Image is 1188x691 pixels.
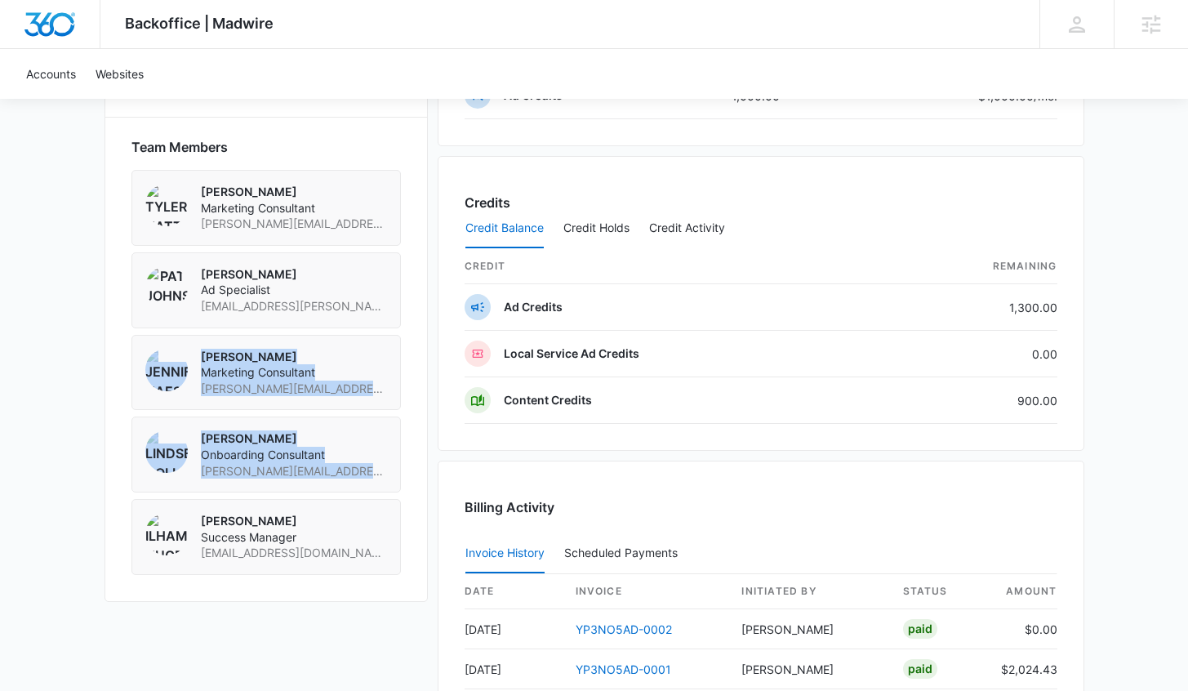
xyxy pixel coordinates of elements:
p: Local Service Ad Credits [504,345,639,362]
span: Marketing Consultant [201,200,387,216]
td: 0.00 [884,331,1057,377]
img: Pat Johnson [145,266,188,309]
span: [PERSON_NAME][EMAIL_ADDRESS][PERSON_NAME][DOMAIN_NAME] [201,381,387,397]
div: Paid [903,619,937,639]
p: [PERSON_NAME] [201,513,387,529]
th: invoice [563,574,729,609]
td: [DATE] [465,609,563,649]
span: [PERSON_NAME][EMAIL_ADDRESS][PERSON_NAME][DOMAIN_NAME] [201,216,387,232]
img: Lindsey Collett [145,430,188,473]
th: date [465,574,563,609]
div: Paid [903,659,937,679]
a: YP3NO5AD-0002 [576,622,672,636]
p: [PERSON_NAME] [201,266,387,283]
th: status [890,574,988,609]
button: Credit Holds [563,209,630,248]
td: [PERSON_NAME] [728,649,889,689]
img: Ilham Nugroho [145,513,188,555]
span: Marketing Consultant [201,364,387,381]
td: $2,024.43 [988,649,1057,689]
span: [EMAIL_ADDRESS][PERSON_NAME][DOMAIN_NAME] [201,298,387,314]
span: Backoffice | Madwire [125,15,274,32]
th: Remaining [884,249,1057,284]
h3: Credits [465,193,510,212]
td: 1,300.00 [884,284,1057,331]
th: amount [988,574,1057,609]
span: Success Manager [201,529,387,546]
button: Invoice History [465,534,545,573]
span: Onboarding Consultant [201,447,387,463]
span: Ad Specialist [201,282,387,298]
td: 900.00 [884,377,1057,424]
p: Content Credits [504,392,592,408]
button: Credit Activity [649,209,725,248]
button: Credit Balance [465,209,544,248]
img: Jennifer Haessler [145,349,188,391]
td: [PERSON_NAME] [728,609,889,649]
a: Accounts [16,49,86,99]
th: Initiated By [728,574,889,609]
span: [EMAIL_ADDRESS][DOMAIN_NAME] [201,545,387,561]
td: $0.00 [988,609,1057,649]
th: credit [465,249,884,284]
span: /mo. [1034,89,1057,103]
a: YP3NO5AD-0001 [576,662,671,676]
p: [PERSON_NAME] [201,349,387,365]
div: Scheduled Payments [564,547,684,559]
span: [PERSON_NAME][EMAIL_ADDRESS][PERSON_NAME][DOMAIN_NAME] [201,463,387,479]
img: Tyler Hatton [145,184,188,226]
a: Websites [86,49,154,99]
p: [PERSON_NAME] [201,184,387,200]
span: Team Members [131,137,228,157]
h3: Billing Activity [465,497,1057,517]
p: Ad Credits [504,299,563,315]
td: [DATE] [465,649,563,689]
p: [PERSON_NAME] [201,430,387,447]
